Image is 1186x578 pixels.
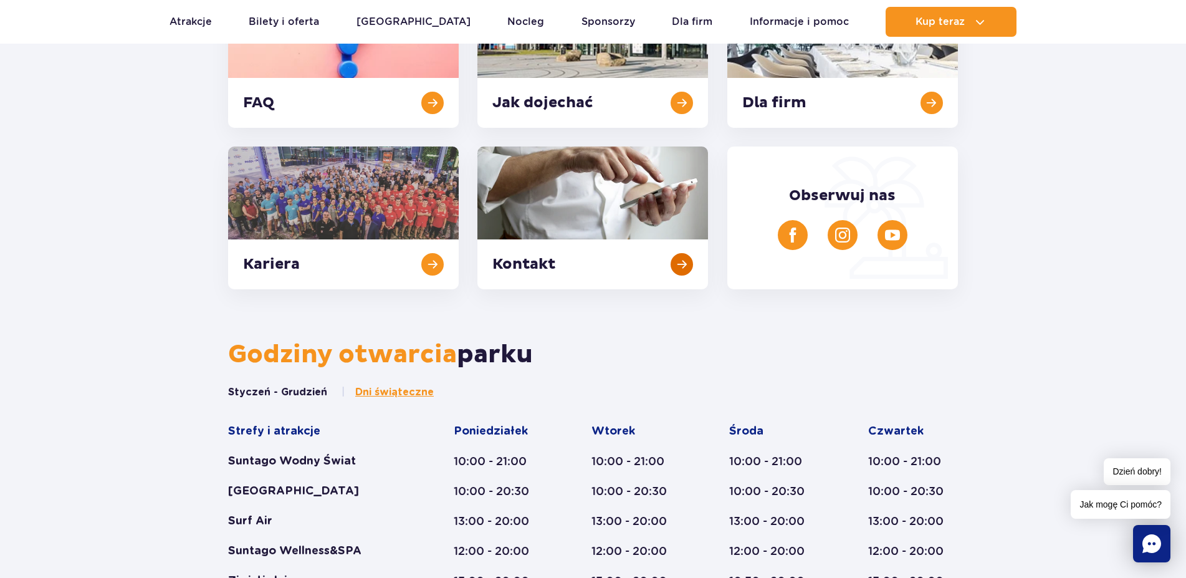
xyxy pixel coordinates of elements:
div: Strefy i atrakcje [228,424,406,439]
a: Dla firm [672,7,712,37]
span: Jak mogę Ci pomóc? [1071,490,1170,519]
a: Nocleg [507,7,544,37]
div: 13:00 - 20:00 [454,514,543,529]
div: 10:00 - 21:00 [729,454,820,469]
a: Sponsorzy [581,7,635,37]
div: 10:00 - 20:30 [454,484,543,499]
button: Kup teraz [886,7,1016,37]
span: Godziny otwarcia [228,339,457,370]
div: 10:00 - 21:00 [868,454,958,469]
a: Atrakcje [170,7,212,37]
div: 10:00 - 20:30 [868,484,958,499]
div: Czwartek [868,424,958,439]
span: Dni świąteczne [355,385,434,399]
div: Wtorek [591,424,681,439]
span: Kup teraz [916,16,965,27]
div: Chat [1133,525,1170,562]
div: Surf Air [228,514,406,529]
div: 12:00 - 20:00 [454,544,543,559]
div: Poniedziałek [454,424,543,439]
a: Informacje i pomoc [750,7,849,37]
div: Suntago Wellness&SPA [228,544,406,559]
div: 10:00 - 20:30 [591,484,681,499]
button: Dni świąteczne [341,385,434,399]
img: Facebook [785,228,800,243]
div: 13:00 - 20:00 [729,514,820,529]
img: Instagram [835,228,850,243]
div: 12:00 - 20:00 [729,544,820,559]
div: 10:00 - 21:00 [454,454,543,469]
h2: parku [228,339,958,370]
button: Styczeń - Grudzień [228,385,327,399]
div: 13:00 - 20:00 [591,514,681,529]
div: 12:00 - 20:00 [868,544,958,559]
img: YouTube [885,228,900,243]
div: Suntago Wodny Świat [228,454,406,469]
a: [GEOGRAPHIC_DATA] [356,7,471,37]
div: Środa [729,424,820,439]
div: 10:00 - 20:30 [729,484,820,499]
span: Dzień dobry! [1104,458,1170,485]
div: 10:00 - 21:00 [591,454,681,469]
span: Obserwuj nas [789,186,896,205]
div: 13:00 - 20:00 [868,514,958,529]
div: 12:00 - 20:00 [591,544,681,559]
a: Bilety i oferta [249,7,319,37]
div: [GEOGRAPHIC_DATA] [228,484,406,499]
